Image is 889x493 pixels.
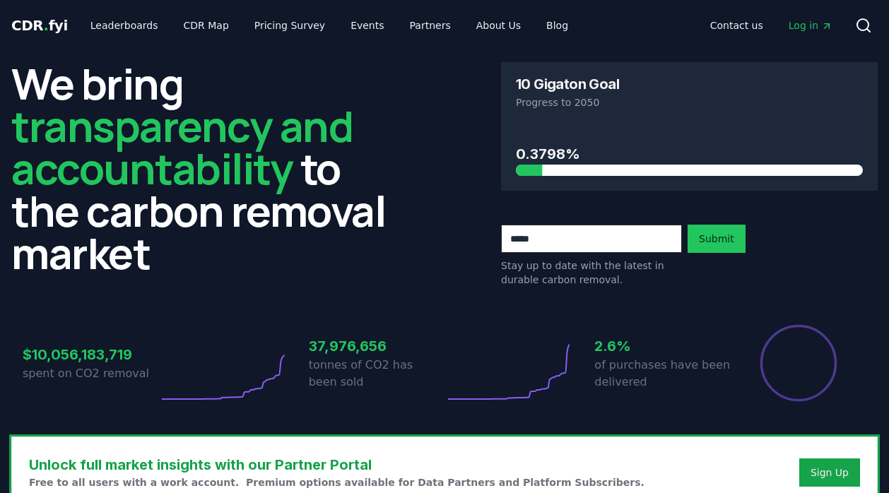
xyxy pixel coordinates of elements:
a: Contact us [699,13,775,38]
a: CDR.fyi [11,16,68,35]
h3: 10 Gigaton Goal [516,77,619,91]
h3: 2.6% [594,335,730,357]
h3: Unlock full market insights with our Partner Portal [29,454,644,475]
a: Pricing Survey [243,13,336,38]
nav: Main [699,13,844,38]
span: CDR fyi [11,17,68,34]
a: Partners [399,13,462,38]
span: Log in [789,18,832,32]
button: Sign Up [799,458,860,487]
p: tonnes of CO2 has been sold [309,357,444,391]
div: Percentage of sales delivered [759,323,838,403]
a: Events [339,13,395,38]
p: Progress to 2050 [516,95,863,109]
h2: We bring to the carbon removal market [11,62,388,274]
p: Stay up to date with the latest in durable carbon removal. [501,259,682,287]
a: Leaderboards [79,13,170,38]
p: spent on CO2 removal [23,365,158,382]
p: of purchases have been delivered [594,357,730,391]
a: About Us [465,13,532,38]
span: transparency and accountability [11,97,353,197]
a: Log in [777,13,844,38]
h3: $10,056,183,719 [23,344,158,365]
h3: 37,976,656 [309,335,444,357]
p: Free to all users with a work account. Premium options available for Data Partners and Platform S... [29,475,644,489]
span: . [44,17,49,34]
a: Blog [535,13,579,38]
button: Submit [688,225,746,253]
nav: Main [79,13,579,38]
a: CDR Map [172,13,240,38]
h3: 0.3798% [516,143,863,165]
a: Sign Up [811,465,849,480]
